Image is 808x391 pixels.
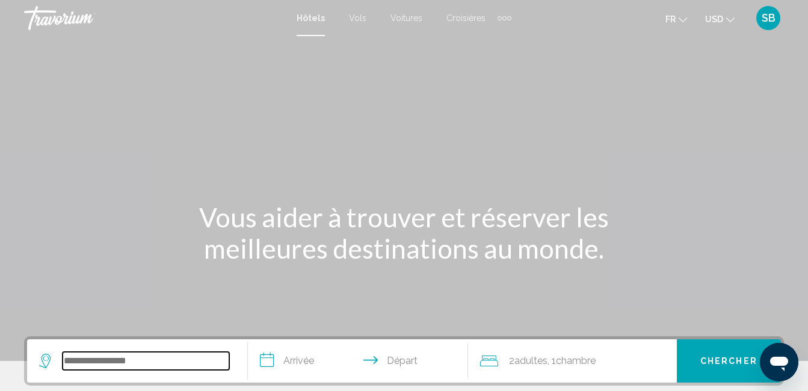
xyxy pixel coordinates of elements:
button: Check in and out dates [248,339,469,383]
button: Change language [665,10,687,28]
span: USD [705,14,723,24]
button: Change currency [705,10,735,28]
button: User Menu [753,5,784,31]
span: 2 [509,353,547,369]
span: SB [762,12,776,24]
a: Travorium [24,6,285,30]
h1: Vous aider à trouver et réserver les meilleures destinations au monde. [179,202,630,264]
button: Extra navigation items [498,8,511,28]
button: Travelers: 2 adults, 0 children [468,339,677,383]
iframe: Bouton de lancement de la fenêtre de messagerie [760,343,798,381]
span: fr [665,14,676,24]
a: Vols [349,13,366,23]
a: Croisières [446,13,486,23]
span: Adultes [514,355,547,366]
div: Search widget [27,339,781,383]
span: Chercher [700,357,757,366]
span: Chambre [556,355,596,366]
a: Voitures [390,13,422,23]
button: Chercher [677,339,781,383]
span: , 1 [547,353,596,369]
a: Hôtels [297,13,325,23]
